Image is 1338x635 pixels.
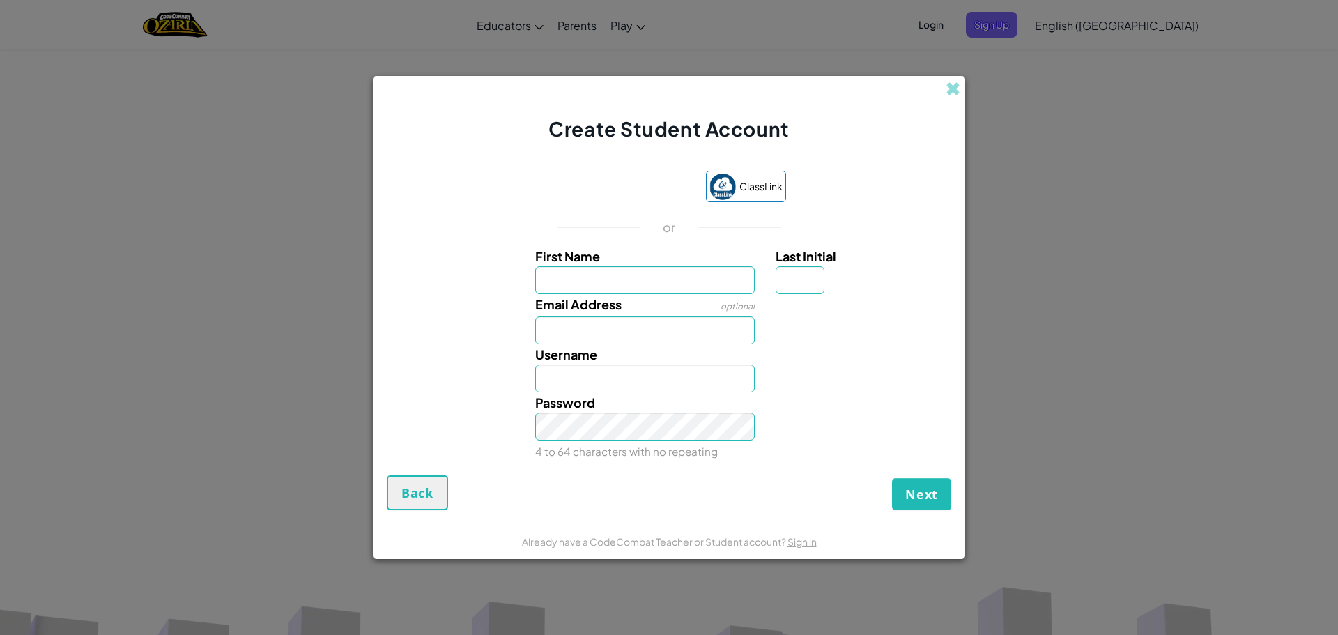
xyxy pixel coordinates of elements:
span: Password [535,395,595,411]
span: Already have a CodeCombat Teacher or Student account? [522,535,787,548]
p: or [663,219,676,236]
span: Email Address [535,296,622,312]
span: First Name [535,248,600,264]
button: Back [387,475,448,510]
img: classlink-logo-small.png [709,174,736,200]
small: 4 to 64 characters with no repeating [535,445,718,458]
span: Username [535,346,597,362]
span: ClassLink [739,176,783,197]
span: Back [401,484,433,501]
span: optional [721,301,755,312]
a: Sign in [787,535,817,548]
span: Create Student Account [548,116,789,141]
span: Last Initial [776,248,836,264]
iframe: Sign in with Google Button [546,172,699,203]
button: Next [892,478,951,510]
span: Next [905,486,938,503]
